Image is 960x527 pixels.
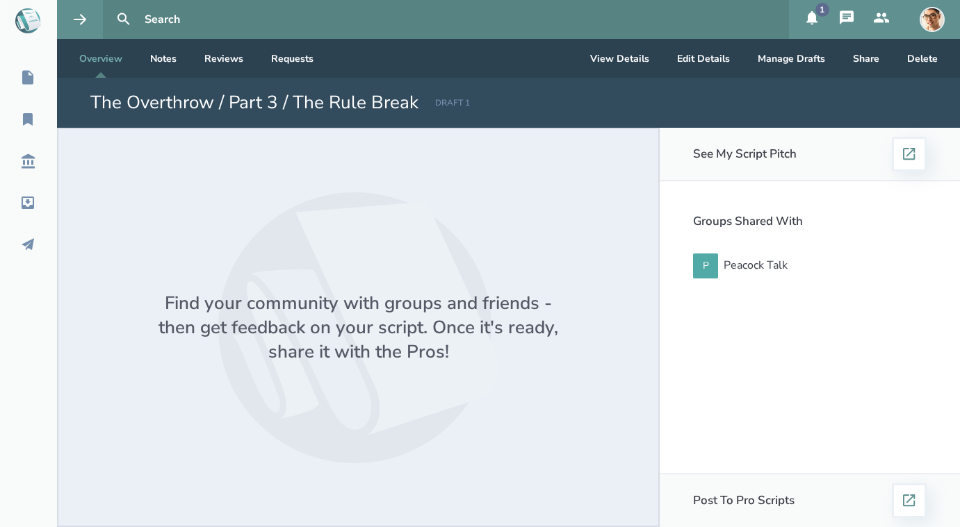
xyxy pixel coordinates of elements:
[693,251,927,281] a: PPeacock Talk
[90,90,418,115] h1: The Overthrow / Part 3 / The Rule Break
[815,3,829,17] div: 1
[842,39,890,78] button: Share
[260,39,325,78] a: Requests
[920,7,945,32] img: user_1750497667-crop.jpg
[666,39,741,78] button: Edit Details
[139,39,188,78] a: Notes
[435,97,470,109] div: DRAFT 1
[193,39,254,78] a: Reviews
[693,147,797,161] h3: See My Script Pitch
[693,253,718,278] div: P
[693,494,795,508] h3: Post To Pro Scripts
[724,259,788,271] div: Peacock Talk
[896,39,949,78] button: Delete
[579,39,660,78] button: View Details
[747,39,836,78] button: Manage Drafts
[150,291,567,364] div: Find your community with groups and friends - then get feedback on your script. Once it's ready, ...
[693,215,927,228] h3: Groups Shared With
[68,39,133,78] a: Overview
